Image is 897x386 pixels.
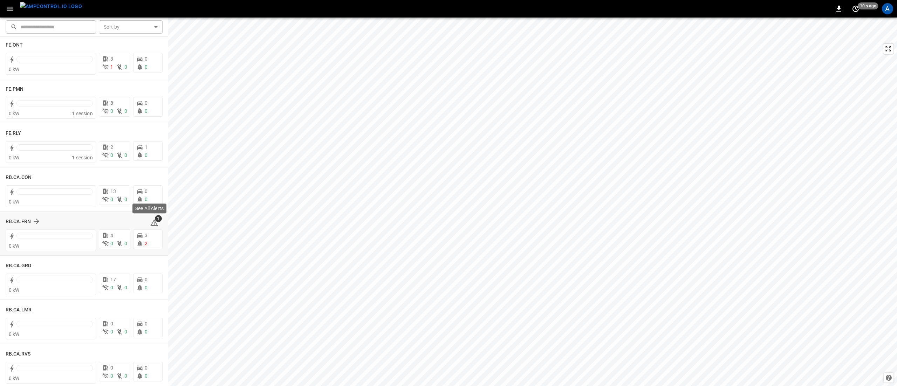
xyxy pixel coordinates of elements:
span: 0 [145,64,148,70]
h6: FE.PMN [6,85,24,93]
span: 1 [145,144,148,150]
span: 3 [110,56,113,62]
span: 0 [145,321,148,326]
button: set refresh interval [850,3,861,14]
span: 0 [110,373,113,379]
span: 0 [124,373,127,379]
span: 1 session [72,155,93,160]
span: 0 [145,152,148,158]
span: 17 [110,277,116,282]
span: 0 [145,373,148,379]
div: profile-icon [882,3,893,14]
span: 13 [110,188,116,194]
span: 0 [124,152,127,158]
span: 0 [145,285,148,290]
span: 1 [155,215,162,222]
span: 1 session [72,111,93,116]
span: 2 [145,241,148,246]
span: 0 [124,285,127,290]
span: 0 [110,152,113,158]
span: 0 [110,329,113,335]
img: ampcontrol.io logo [20,2,82,11]
span: 0 [145,329,148,335]
span: 0 [145,365,148,371]
span: 2 [110,144,113,150]
h6: RB.CA.LMR [6,306,32,314]
span: 0 [124,241,127,246]
span: 0 [145,108,148,114]
span: 0 [124,108,127,114]
span: 0 kW [9,375,20,381]
span: 0 kW [9,287,20,293]
span: 0 [145,188,148,194]
span: 0 [145,197,148,202]
span: 0 [110,285,113,290]
h6: FE.RLY [6,130,21,137]
span: 1 [110,64,113,70]
span: 0 kW [9,199,20,205]
span: 0 [110,241,113,246]
span: 0 [145,277,148,282]
span: 0 [110,197,113,202]
span: 0 [145,56,148,62]
span: 0 kW [9,67,20,72]
span: 0 kW [9,331,20,337]
h6: RB.CA.RVS [6,350,30,358]
h6: FE.ONT [6,41,23,49]
span: 3 [145,233,148,238]
span: 0 [124,197,127,202]
span: 0 kW [9,155,20,160]
p: See All Alerts [135,205,164,212]
h6: RB.CA.FRN [6,218,31,226]
span: 0 [110,365,113,371]
h6: RB.CA.CON [6,174,32,181]
span: 0 kW [9,111,20,116]
span: 0 [110,108,113,114]
span: 4 [110,233,113,238]
span: 0 kW [9,243,20,249]
span: 0 [124,329,127,335]
span: 0 [124,64,127,70]
span: 10 s ago [858,2,878,9]
span: 0 [110,321,113,326]
span: 8 [110,100,113,106]
h6: RB.CA.GRD [6,262,31,270]
span: 0 [145,100,148,106]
